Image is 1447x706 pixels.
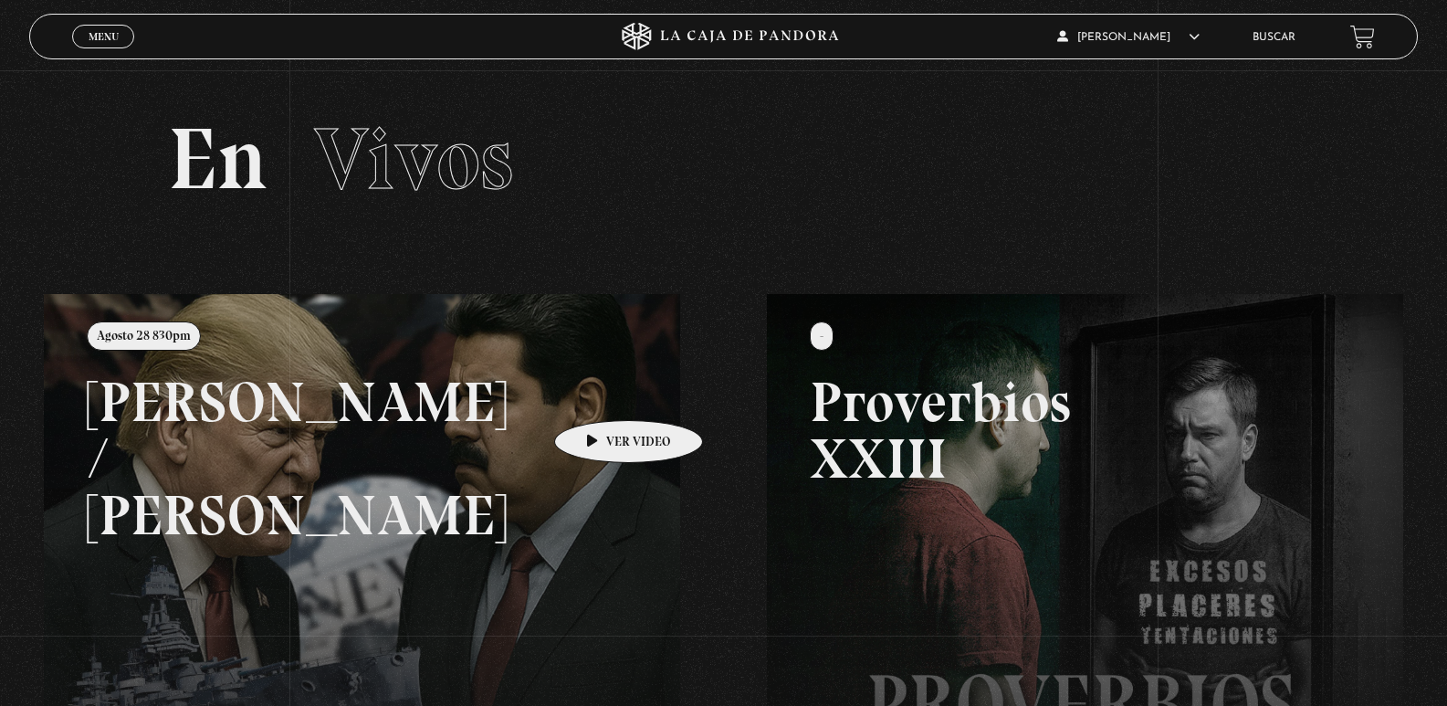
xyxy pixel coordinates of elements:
[1253,32,1295,43] a: Buscar
[314,107,513,211] span: Vivos
[168,116,1279,203] h2: En
[82,47,125,59] span: Cerrar
[89,31,119,42] span: Menu
[1350,25,1375,49] a: View your shopping cart
[1057,32,1200,43] span: [PERSON_NAME]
